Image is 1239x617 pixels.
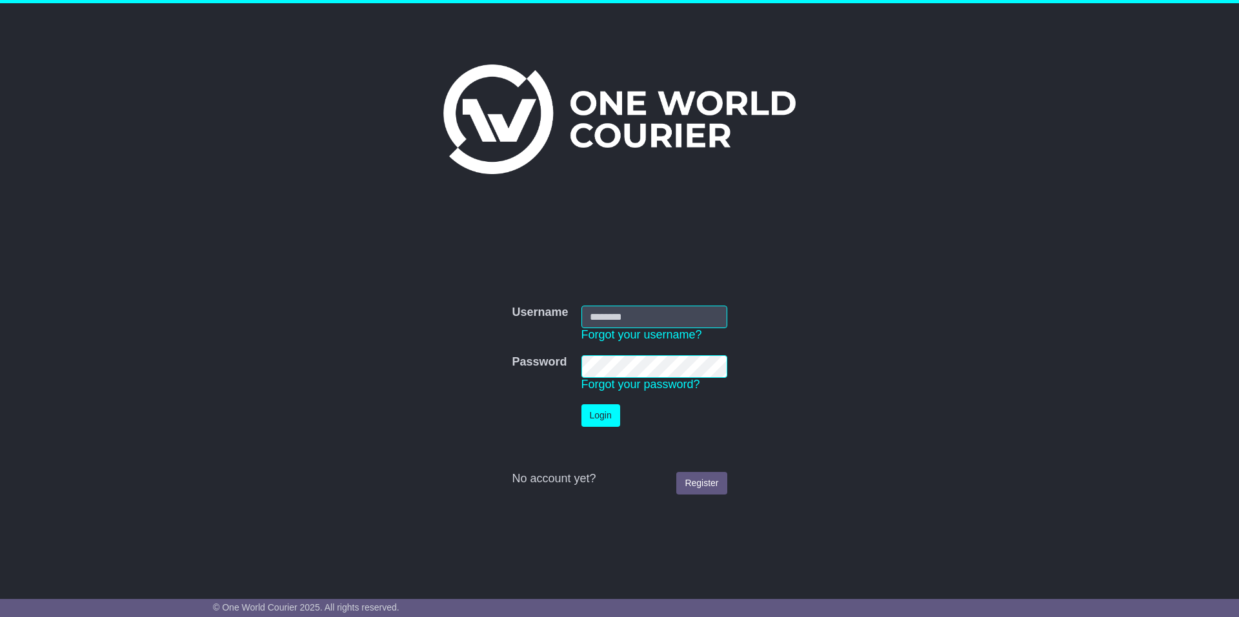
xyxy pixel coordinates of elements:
a: Forgot your username? [581,328,702,341]
label: Username [512,306,568,320]
div: No account yet? [512,472,727,486]
a: Register [676,472,727,495]
button: Login [581,404,620,427]
span: © One World Courier 2025. All rights reserved. [213,602,399,612]
label: Password [512,355,567,369]
img: One World [443,64,796,174]
a: Forgot your password? [581,378,700,391]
